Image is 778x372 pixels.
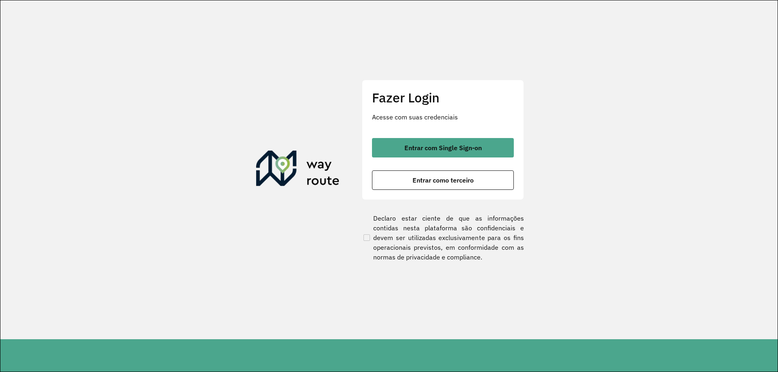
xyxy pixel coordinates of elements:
label: Declaro estar ciente de que as informações contidas nesta plataforma são confidenciais e devem se... [362,213,524,262]
span: Entrar com Single Sign-on [404,145,482,151]
p: Acesse com suas credenciais [372,112,514,122]
button: button [372,138,514,157]
button: button [372,170,514,190]
h2: Fazer Login [372,90,514,105]
span: Entrar como terceiro [413,177,474,183]
img: Roteirizador AmbevTech [256,151,340,189]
